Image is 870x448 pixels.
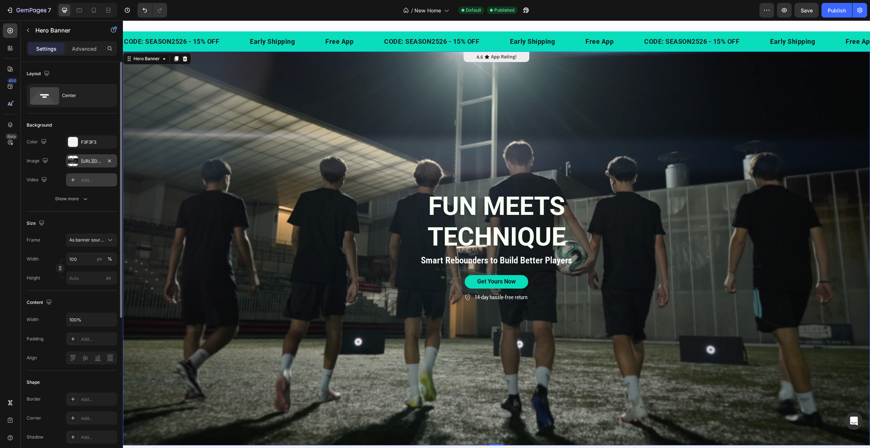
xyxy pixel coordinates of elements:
div: Show more [55,195,89,202]
div: Publish [828,7,846,14]
div: Add... [81,396,115,403]
div: Background [27,122,52,128]
div: Hero Banner [9,35,38,42]
div: Color [27,137,48,147]
div: Add... [81,434,115,441]
button: As banner source [66,233,117,247]
iframe: Design area [123,20,870,448]
p: Smart Rebounders to Build Better Players [243,233,504,247]
div: Content [27,298,53,308]
input: Auto [66,313,117,326]
div: 450 [7,78,18,84]
label: Frame [27,237,40,243]
div: Align [27,355,37,361]
div: Shape [27,379,40,386]
span: / [411,7,413,14]
button: 7 [3,3,54,18]
div: px [97,256,102,262]
span: Save [801,7,813,13]
span: px [106,275,111,281]
a: Get Yours Now [342,255,405,268]
p: Advanced [72,45,97,53]
div: Corner [27,415,41,421]
p: Hero Banner [35,26,97,35]
span: Published [494,7,514,13]
div: Undo/Redo [138,3,167,18]
p: Get Yours Now [354,258,393,265]
div: Add... [81,177,115,184]
button: % [95,255,104,263]
div: Padding [27,336,43,342]
p: Settings [36,45,57,53]
input: px [66,271,117,285]
button: px [105,255,114,263]
div: Add... [81,336,115,343]
button: Publish [821,3,852,18]
div: Shadow [27,434,43,440]
div: Video [27,175,49,185]
span: New Home [414,7,441,14]
div: F3F3F3 [81,139,115,146]
span: As banner source [69,237,105,243]
div: % [108,256,112,262]
div: Open Intercom Messenger [845,412,863,430]
div: Layout [27,69,51,79]
p: 7 [48,6,51,15]
div: Image [27,156,50,166]
button: Show more [27,192,117,205]
p: App Rating! [368,32,394,41]
div: Border [27,396,41,402]
span: Default [466,7,481,13]
div: Width [27,316,39,323]
p: 4.6 [353,34,360,39]
p: Free App [723,16,751,26]
label: Width [27,256,39,262]
input: px% [66,252,117,266]
button: Save [794,3,819,18]
div: Size [27,219,46,228]
div: Center [62,87,107,104]
div: Beta [5,134,18,139]
p: 14-day hassle-free return [352,273,405,281]
h1: FUN MEETS TECHNIQUE [242,170,505,232]
label: Height [27,275,40,281]
div: Add... [81,415,115,422]
div: [URL][DOMAIN_NAME] [81,158,102,165]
